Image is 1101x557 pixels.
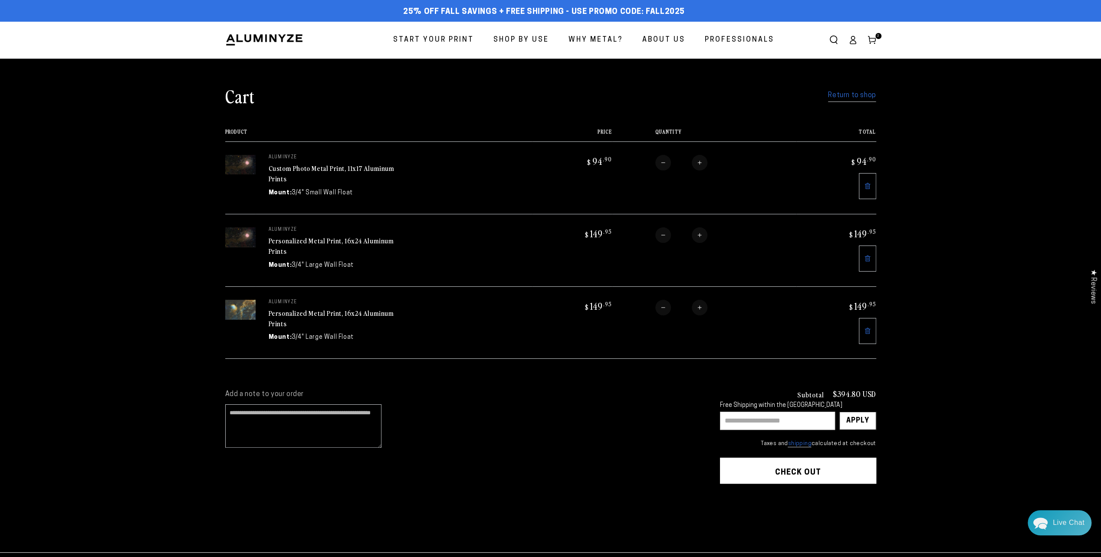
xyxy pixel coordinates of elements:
[859,246,876,272] a: Remove 16"x24" Rectangle White Glossy Aluminyzed Photo
[403,7,685,17] span: 25% off FALL Savings + Free Shipping - Use Promo Code: FALL2025
[584,227,612,239] bdi: 149
[797,391,824,398] h3: Subtotal
[867,155,876,163] sup: .90
[487,29,555,52] a: Shop By Use
[493,34,549,46] span: Shop By Use
[387,29,480,52] a: Start Your Print
[851,158,855,167] span: $
[269,227,399,233] p: aluminyze
[612,129,796,141] th: Quantity
[859,173,876,199] a: Remove 11"x17" Rectangle White Glossy Aluminyzed Photo
[569,34,623,46] span: Why Metal?
[269,308,394,329] a: Personalized Metal Print, 16x24 Aluminum Prints
[225,85,255,107] h1: Cart
[292,261,354,270] dd: 3/4" Large Wall Float
[720,500,876,519] iframe: PayPal-paypal
[585,230,589,239] span: $
[849,230,853,239] span: $
[603,300,612,308] sup: .95
[225,155,256,174] img: 11"x17" Rectangle White Glossy Aluminyzed Photo
[824,30,843,49] summary: Search our site
[562,29,629,52] a: Why Metal?
[93,247,117,254] span: Re:amaze
[584,300,612,312] bdi: 149
[586,155,612,167] bdi: 94
[671,155,692,170] input: Quantity for Custom Photo Metal Print, 11x17 Aluminum Prints
[671,300,692,315] input: Quantity for Personalized Metal Print, 16x24 Aluminum Prints
[848,227,876,239] bdi: 149
[225,300,256,320] img: 16"x24" Rectangle White Glossy Aluminyzed Photo
[705,34,774,46] span: Professionals
[269,188,292,197] dt: Mount:
[63,13,85,36] img: Marie J
[603,155,612,163] sup: .90
[225,33,303,46] img: Aluminyze
[393,34,474,46] span: Start Your Print
[269,261,292,270] dt: Mount:
[698,29,781,52] a: Professionals
[603,228,612,235] sup: .95
[849,303,853,311] span: $
[225,129,532,141] th: Product
[868,228,876,235] sup: .95
[877,33,880,39] span: 3
[292,188,353,197] dd: 3/4" Small Wall Float
[269,333,292,342] dt: Mount:
[269,236,394,256] a: Personalized Metal Print, 16x24 Aluminum Prints
[81,13,104,36] img: John
[99,13,122,36] img: Helga
[720,439,876,448] small: Taxes and calculated at checkout
[846,412,869,429] div: Apply
[642,34,685,46] span: About Us
[269,163,394,184] a: Custom Photo Metal Print, 11x17 Aluminum Prints
[796,129,876,141] th: Total
[636,29,692,52] a: About Us
[788,441,811,447] a: shipping
[833,390,876,398] p: $394.80 USD
[1085,262,1101,311] div: Click to open Judge.me floating reviews tab
[720,402,876,410] div: Free Shipping within the [GEOGRAPHIC_DATA]
[65,43,119,49] span: Away until [DATE]
[585,303,589,311] span: $
[671,227,692,243] input: Quantity for Personalized Metal Print, 16x24 Aluminum Prints
[1028,510,1091,535] div: Chat widget toggle
[587,158,591,167] span: $
[859,318,876,344] a: Remove 16"x24" Rectangle White Glossy Aluminyzed Photo
[66,249,118,253] span: We run on
[868,300,876,308] sup: .95
[828,89,876,102] a: Return to shop
[269,300,399,305] p: aluminyze
[850,155,876,167] bdi: 94
[269,155,399,160] p: aluminyze
[532,129,612,141] th: Price
[720,458,876,484] button: Check out
[1053,510,1085,535] div: Contact Us Directly
[57,262,127,275] a: Leave A Message
[225,390,703,399] label: Add a note to your order
[848,300,876,312] bdi: 149
[225,227,256,248] img: 16"x24" Rectangle White Glossy Aluminyzed Photo
[292,333,354,342] dd: 3/4" Large Wall Float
